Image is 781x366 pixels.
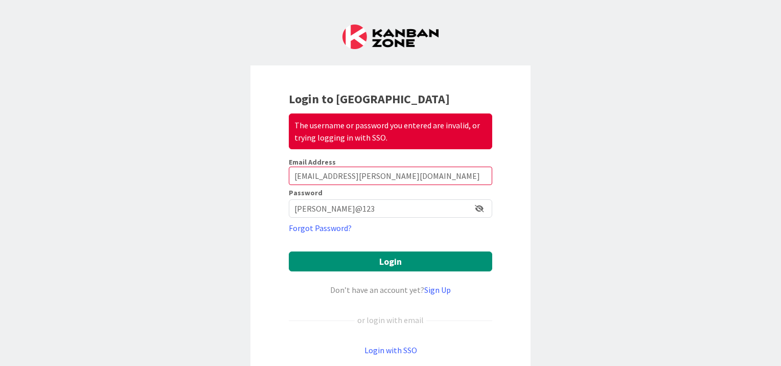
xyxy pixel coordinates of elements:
div: or login with email [355,314,426,326]
img: Kanban Zone [342,25,439,49]
b: Login to [GEOGRAPHIC_DATA] [289,91,450,107]
label: Password [289,189,323,196]
a: Sign Up [424,285,451,295]
div: Don’t have an account yet? [289,284,492,296]
label: Email Address [289,157,336,167]
a: Login with SSO [364,345,417,355]
a: Forgot Password? [289,222,352,234]
keeper-lock: Open Keeper Popup [460,202,472,215]
button: Login [289,251,492,271]
div: The username or password you entered are invalid, or trying logging in with SSO. [289,113,492,149]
